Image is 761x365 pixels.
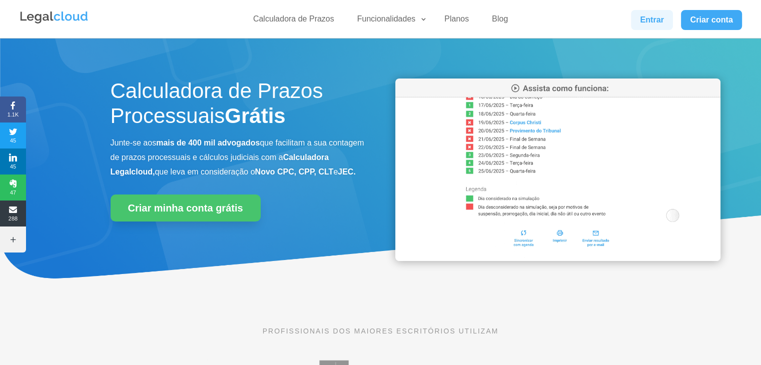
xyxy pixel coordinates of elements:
[111,153,329,176] b: Calculadora Legalcloud,
[156,138,260,147] b: mais de 400 mil advogados
[19,18,89,26] a: Logo da Legalcloud
[247,14,340,28] a: Calculadora de Prazos
[111,78,366,134] h1: Calculadora de Prazos Processuais
[225,104,285,127] strong: Grátis
[255,167,334,176] b: Novo CPC, CPP, CLT
[19,10,89,25] img: Legalcloud Logo
[111,194,261,221] a: Criar minha conta grátis
[681,10,742,30] a: Criar conta
[111,136,366,179] p: Junte-se aos que facilitam a sua contagem de prazos processuais e cálculos judiciais com a que le...
[631,10,673,30] a: Entrar
[486,14,514,28] a: Blog
[111,325,651,336] p: PROFISSIONAIS DOS MAIORES ESCRITÓRIOS UTILIZAM
[351,14,428,28] a: Funcionalidades
[395,78,720,261] img: Calculadora de Prazos Processuais da Legalcloud
[338,167,356,176] b: JEC.
[395,254,720,262] a: Calculadora de Prazos Processuais da Legalcloud
[438,14,475,28] a: Planos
